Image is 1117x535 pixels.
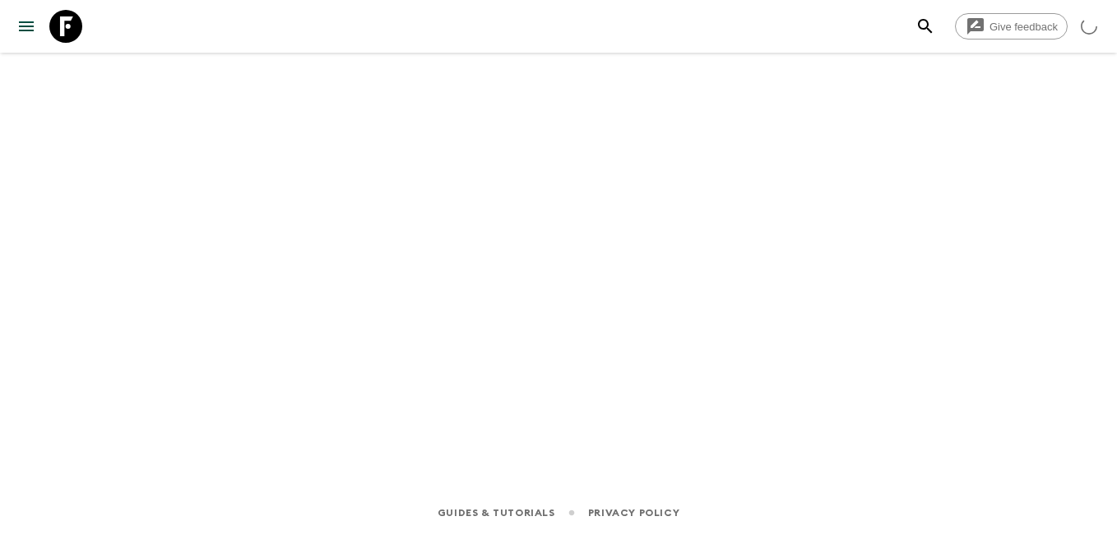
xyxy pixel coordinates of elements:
[955,13,1068,40] a: Give feedback
[10,10,43,43] button: menu
[909,10,942,43] button: search adventures
[588,504,679,522] a: Privacy Policy
[438,504,555,522] a: Guides & Tutorials
[980,21,1067,33] span: Give feedback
